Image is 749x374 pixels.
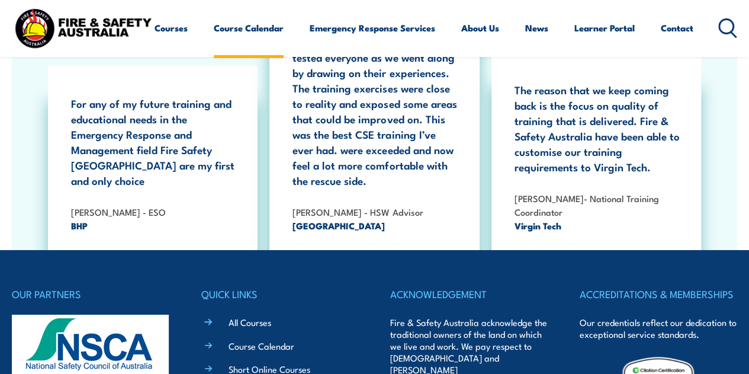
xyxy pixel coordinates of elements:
[12,286,170,302] h4: OUR PARTNERS
[71,205,166,218] strong: [PERSON_NAME] - ESO
[515,219,680,232] span: Virgin Tech
[71,219,237,232] span: BHP
[390,286,548,302] h4: ACKNOWLEDGEMENT
[515,191,659,218] strong: [PERSON_NAME]- National Training Coordinator
[461,14,499,42] a: About Us
[515,82,680,174] p: The reason that we keep coming back is the focus on quality of training that is delivered. Fire &...
[580,286,738,302] h4: ACCREDITATIONS & MEMBERSHIPS
[229,316,271,328] a: All Courses
[580,317,738,340] p: Our credentials reflect our dedication to exceptional service standards.
[292,205,423,218] strong: [PERSON_NAME] - HSW Advisor
[525,14,548,42] a: News
[292,219,458,232] span: [GEOGRAPHIC_DATA]
[71,95,237,188] p: For any of my future training and educational needs in the Emergency Response and Management fiel...
[661,14,693,42] a: Contact
[155,14,188,42] a: Courses
[292,34,458,188] p: The trainers were great and really tested everyone as we went along by drawing on their experienc...
[12,315,169,374] img: nsca-logo-footer
[214,14,284,42] a: Course Calendar
[574,14,635,42] a: Learner Portal
[201,286,359,302] h4: QUICK LINKS
[229,340,294,352] a: Course Calendar
[310,14,435,42] a: Emergency Response Services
